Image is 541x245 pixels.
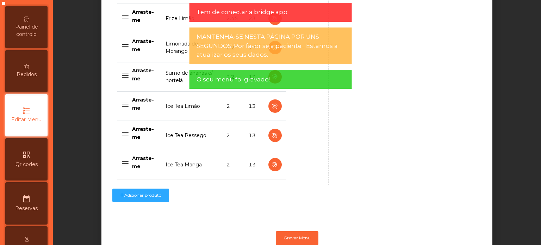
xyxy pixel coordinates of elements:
[197,75,270,84] span: O seu menu foi gravado!
[132,96,157,112] p: Arraste-me
[161,33,222,62] td: Limonada de Morango
[244,150,264,179] td: 13
[197,8,287,17] span: Tem de conectar a bridge app
[11,116,42,123] span: Editar Menu
[132,37,157,53] p: Arraste-me
[15,161,38,168] span: Qr codes
[161,121,222,150] td: Ice Tea Pessego
[276,231,318,245] button: Gravar Menu
[7,23,46,38] span: Painel de controlo
[112,189,169,202] button: Adicionar produto
[222,150,244,179] td: 2
[17,71,37,78] span: Pedidos
[22,195,31,203] i: date_range
[222,121,244,150] td: 2
[244,92,264,121] td: 13
[244,121,264,150] td: 13
[161,62,222,92] td: Sumo de ananás c/ hortelã
[15,205,38,212] span: Reservas
[222,92,244,121] td: 2
[132,154,157,170] p: Arraste-me
[22,151,31,159] i: qr_code
[161,92,222,121] td: Ice Tea Limão
[132,8,157,24] p: Arraste-me
[132,125,157,141] p: Arraste-me
[161,4,222,33] td: Frize Limão
[132,67,157,82] p: Arraste-me
[161,150,222,179] td: Ice Tea Manga
[197,32,345,59] span: MANTENHA-SE NESTA PÁGINA POR UNS SEGUNDOS! Por favor seja paciente... Estamos a atualizar os seus...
